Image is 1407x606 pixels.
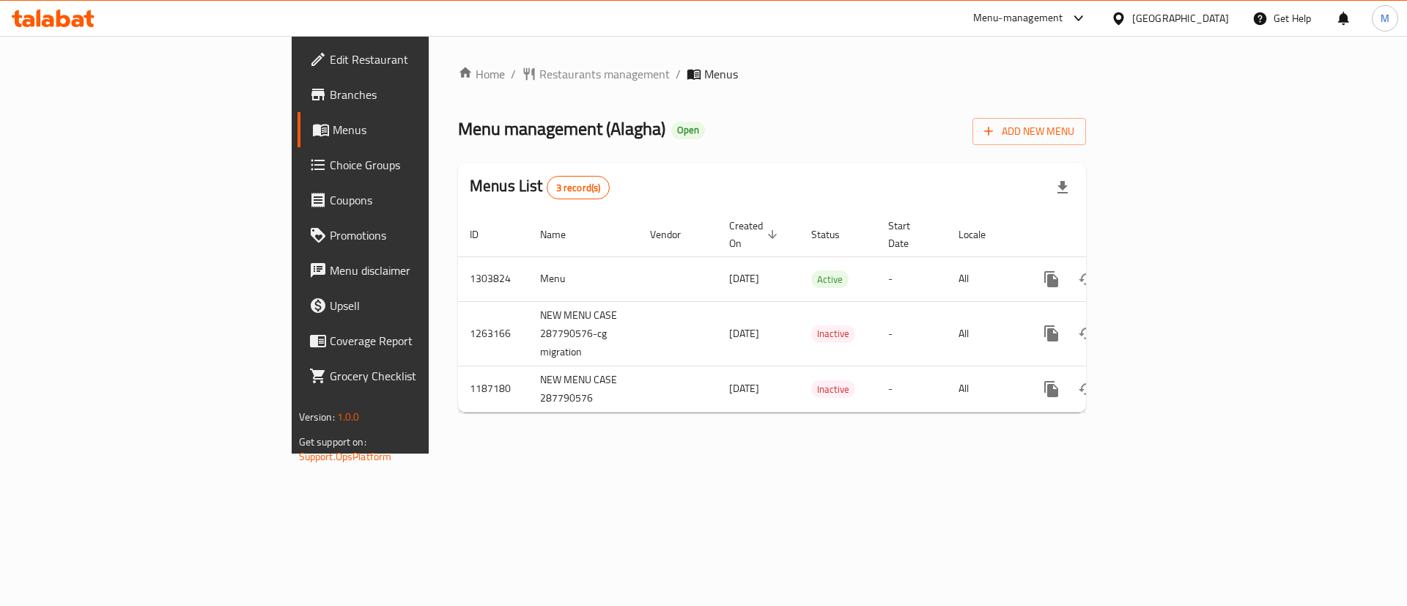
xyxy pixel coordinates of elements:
[458,112,665,145] span: Menu management ( Alagha )
[330,191,515,209] span: Coupons
[470,175,610,199] h2: Menus List
[330,86,515,103] span: Branches
[811,270,849,288] div: Active
[811,325,855,342] span: Inactive
[337,407,360,426] span: 1.0.0
[330,51,515,68] span: Edit Restaurant
[298,218,527,253] a: Promotions
[330,367,515,385] span: Grocery Checklist
[1034,372,1069,407] button: more
[298,42,527,77] a: Edit Restaurant
[298,77,527,112] a: Branches
[729,269,759,288] span: [DATE]
[1034,316,1069,351] button: more
[876,301,947,366] td: -
[1034,262,1069,297] button: more
[1381,10,1389,26] span: M
[330,297,515,314] span: Upsell
[1069,262,1104,297] button: Change Status
[539,65,670,83] span: Restaurants management
[330,332,515,350] span: Coverage Report
[1045,170,1080,205] div: Export file
[298,112,527,147] a: Menus
[888,217,929,252] span: Start Date
[650,226,700,243] span: Vendor
[1069,372,1104,407] button: Change Status
[547,176,610,199] div: Total records count
[811,380,855,398] div: Inactive
[528,366,638,412] td: NEW MENU CASE 287790576
[330,226,515,244] span: Promotions
[876,256,947,301] td: -
[298,147,527,182] a: Choice Groups
[676,65,681,83] li: /
[540,226,585,243] span: Name
[671,122,705,139] div: Open
[729,217,782,252] span: Created On
[299,447,392,466] a: Support.OpsPlatform
[959,226,1005,243] span: Locale
[547,181,610,195] span: 3 record(s)
[298,323,527,358] a: Coverage Report
[811,271,849,288] span: Active
[876,366,947,412] td: -
[299,407,335,426] span: Version:
[984,122,1074,141] span: Add New Menu
[528,301,638,366] td: NEW MENU CASE 287790576-cg migration
[330,156,515,174] span: Choice Groups
[671,124,705,136] span: Open
[729,379,759,398] span: [DATE]
[299,432,366,451] span: Get support on:
[1132,10,1229,26] div: [GEOGRAPHIC_DATA]
[522,65,670,83] a: Restaurants management
[729,324,759,343] span: [DATE]
[1022,213,1186,257] th: Actions
[298,288,527,323] a: Upsell
[298,253,527,288] a: Menu disclaimer
[298,182,527,218] a: Coupons
[704,65,738,83] span: Menus
[528,256,638,301] td: Menu
[330,262,515,279] span: Menu disclaimer
[458,65,1086,83] nav: breadcrumb
[973,10,1063,27] div: Menu-management
[333,121,515,138] span: Menus
[458,213,1186,413] table: enhanced table
[298,358,527,393] a: Grocery Checklist
[947,301,1022,366] td: All
[811,325,855,343] div: Inactive
[470,226,498,243] span: ID
[811,226,859,243] span: Status
[811,381,855,398] span: Inactive
[947,256,1022,301] td: All
[947,366,1022,412] td: All
[972,118,1086,145] button: Add New Menu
